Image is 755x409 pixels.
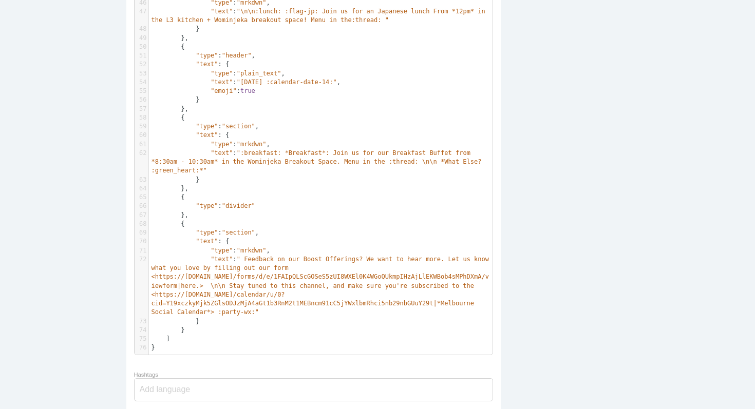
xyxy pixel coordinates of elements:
div: 51 [135,51,148,60]
span: : , [152,247,270,254]
span: "text" [196,61,218,68]
div: 59 [135,122,148,131]
div: 52 [135,60,148,69]
span: "type" [196,52,218,59]
input: Add language [140,379,201,400]
span: } [152,25,200,32]
span: }, [152,105,188,112]
span: "plain_text" [237,70,281,77]
div: 56 [135,95,148,104]
span: true [240,87,255,94]
span: : { [152,238,230,245]
span: } [152,96,200,103]
span: : [152,8,489,24]
span: "mrkdwn" [237,247,267,254]
span: } [152,344,155,351]
span: "section" [222,229,255,236]
div: 57 [135,105,148,113]
div: 73 [135,317,148,326]
div: 75 [135,335,148,343]
div: 48 [135,25,148,33]
div: 74 [135,326,148,335]
span: : [152,87,255,94]
span: : { [152,131,230,139]
span: }, [152,211,188,219]
div: 64 [135,184,148,193]
div: 55 [135,87,148,95]
span: } [152,326,185,334]
div: 70 [135,237,148,246]
span: "section" [222,123,255,130]
span: : , [152,70,285,77]
span: "[DATE] :calendar-date-14:" [237,79,337,86]
div: 58 [135,113,148,122]
div: 71 [135,246,148,255]
span: } [152,318,200,325]
span: "text" [211,8,233,15]
div: 60 [135,131,148,140]
span: "text" [211,79,233,86]
span: "mrkdwn" [237,141,267,148]
div: 49 [135,34,148,43]
span: }, [152,34,188,42]
div: 50 [135,43,148,51]
span: "text" [211,149,233,157]
div: 69 [135,228,148,237]
div: 54 [135,78,148,87]
div: 62 [135,149,148,158]
span: } [152,176,200,183]
span: : , [152,123,259,130]
span: "type" [211,247,233,254]
label: Hashtags [134,372,158,378]
span: : , [152,79,341,86]
div: 47 [135,7,148,16]
span: "type" [196,202,218,209]
span: "emoji" [211,87,237,94]
span: { [152,193,185,201]
span: : , [152,52,255,59]
span: " Feedback on our Boost Offerings? We want to hear more. Let us know what you love by filling out... [152,256,493,316]
span: ":breakfast: *Breakfast*: Join us for our Breakfast Buffet from *8:30am - 10:30am* in the Wominje... [152,149,485,174]
div: 72 [135,255,148,264]
span: { [152,114,185,121]
div: 68 [135,220,148,228]
div: 65 [135,193,148,202]
span: "divider" [222,202,255,209]
div: 76 [135,343,148,352]
span: : [152,149,485,174]
span: "\n\n:lunch: :flag-jp: Join us for an Japanese lunch From *12pm* in the L3 kitchen + Wominjeka br... [152,8,489,24]
span: "type" [196,229,218,236]
div: 53 [135,69,148,78]
span: "text" [196,238,218,245]
span: }, [152,185,188,192]
span: "text" [211,256,233,263]
div: 66 [135,202,148,210]
span: : { [152,61,230,68]
span: "type" [211,70,233,77]
div: 67 [135,211,148,220]
span: "header" [222,52,252,59]
span: { [152,220,185,227]
span: "type" [211,141,233,148]
span: : , [152,229,259,236]
span: : [152,202,255,209]
span: "text" [196,131,218,139]
div: 61 [135,140,148,149]
span: : , [152,141,270,148]
span: : [152,256,493,316]
span: "type" [196,123,218,130]
div: 63 [135,176,148,184]
span: { [152,43,185,50]
span: ] [152,335,170,342]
